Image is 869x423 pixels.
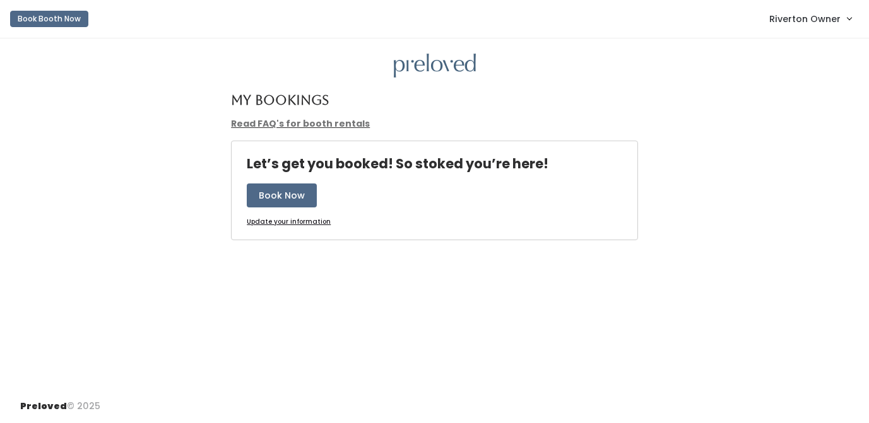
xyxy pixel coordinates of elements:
a: Update your information [247,217,331,227]
span: Preloved [20,400,67,412]
span: Riverton Owner [769,12,841,26]
img: preloved logo [394,54,476,78]
a: Riverton Owner [757,5,864,32]
a: Read FAQ's for booth rentals [231,117,370,130]
button: Book Booth Now [10,11,88,27]
button: Book Now [247,183,317,207]
a: Book Booth Now [10,5,88,33]
div: © 2025 [20,390,100,413]
h4: Let’s get you booked! So stoked you’re here! [247,156,548,171]
h4: My Bookings [231,93,329,107]
u: Update your information [247,217,331,226]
